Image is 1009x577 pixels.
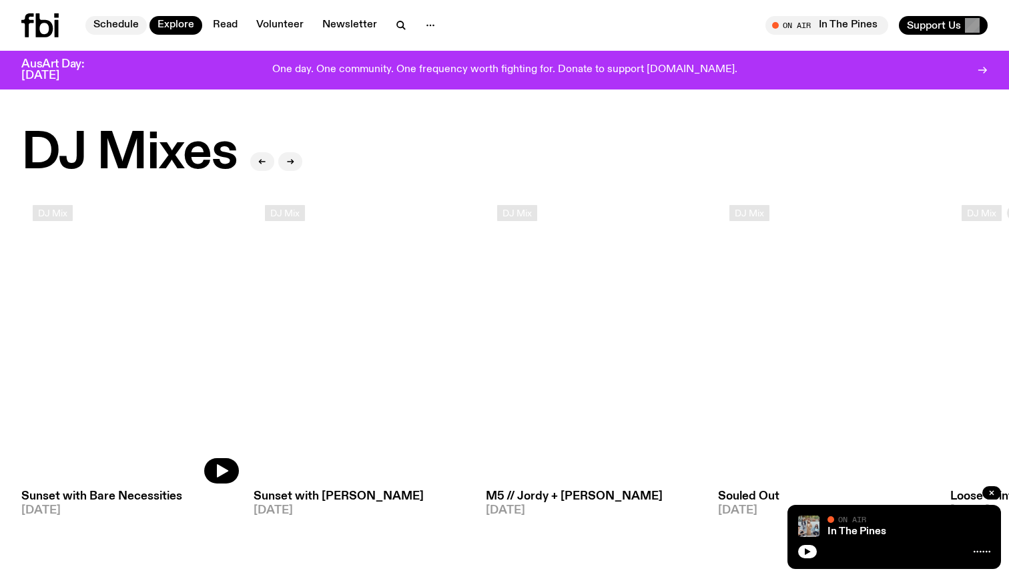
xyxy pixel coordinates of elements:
[496,204,538,222] a: DJ Mix
[272,64,737,76] p: One day. One community. One frequency worth fighting for. Donate to support [DOMAIN_NAME].
[838,515,866,524] span: On Air
[270,208,300,218] span: DJ Mix
[729,204,770,222] a: DJ Mix
[718,484,936,516] a: Souled Out[DATE]
[85,16,147,35] a: Schedule
[21,59,107,81] h3: AusArt Day: [DATE]
[254,491,471,502] h3: Sunset with [PERSON_NAME]
[967,208,996,218] span: DJ Mix
[248,16,312,35] a: Volunteer
[827,526,886,537] a: In The Pines
[765,16,888,35] button: On AirIn The Pines
[149,16,202,35] a: Explore
[254,484,471,516] a: Sunset with [PERSON_NAME][DATE]
[21,128,237,179] h2: DJ Mixes
[907,19,961,31] span: Support Us
[21,505,239,516] span: [DATE]
[264,204,306,222] a: DJ Mix
[961,204,1002,222] a: DJ Mix
[486,484,703,516] a: M5 // Jordy + [PERSON_NAME][DATE]
[718,505,936,516] span: [DATE]
[899,16,988,35] button: Support Us
[486,505,703,516] span: [DATE]
[38,208,67,218] span: DJ Mix
[32,204,73,222] a: DJ Mix
[718,491,936,502] h3: Souled Out
[254,505,471,516] span: [DATE]
[314,16,385,35] a: Newsletter
[21,484,239,516] a: Sunset with Bare Necessities[DATE]
[205,16,246,35] a: Read
[486,491,703,502] h3: M5 // Jordy + [PERSON_NAME]
[502,208,532,218] span: DJ Mix
[735,208,764,218] span: DJ Mix
[21,491,239,502] h3: Sunset with Bare Necessities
